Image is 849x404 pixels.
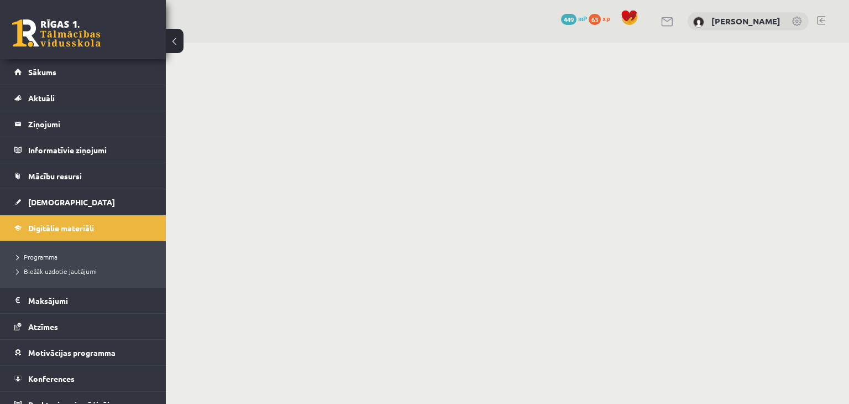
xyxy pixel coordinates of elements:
[14,163,152,189] a: Mācību resursi
[14,59,152,85] a: Sākums
[578,14,587,23] span: mP
[561,14,577,25] span: 449
[14,85,152,111] a: Aktuāli
[28,348,116,358] span: Motivācijas programma
[28,171,82,181] span: Mācību resursi
[17,252,57,261] span: Programma
[693,17,704,28] img: Milana Sergejeva
[17,266,155,276] a: Biežāk uzdotie jautājumi
[28,288,152,313] legend: Maksājumi
[14,215,152,241] a: Digitālie materiāli
[14,366,152,391] a: Konferences
[28,322,58,332] span: Atzīmes
[28,374,75,384] span: Konferences
[28,137,152,163] legend: Informatīvie ziņojumi
[28,197,115,207] span: [DEMOGRAPHIC_DATA]
[14,288,152,313] a: Maksājumi
[711,15,780,27] a: [PERSON_NAME]
[17,267,97,276] span: Biežāk uzdotie jautājumi
[14,111,152,137] a: Ziņojumi
[28,223,94,233] span: Digitālie materiāli
[12,19,101,47] a: Rīgas 1. Tālmācības vidusskola
[14,137,152,163] a: Informatīvie ziņojumi
[561,14,587,23] a: 449 mP
[589,14,615,23] a: 63 xp
[17,252,155,262] a: Programma
[28,93,55,103] span: Aktuāli
[602,14,610,23] span: xp
[28,67,56,77] span: Sākums
[14,340,152,365] a: Motivācijas programma
[14,189,152,215] a: [DEMOGRAPHIC_DATA]
[28,111,152,137] legend: Ziņojumi
[589,14,601,25] span: 63
[14,314,152,339] a: Atzīmes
